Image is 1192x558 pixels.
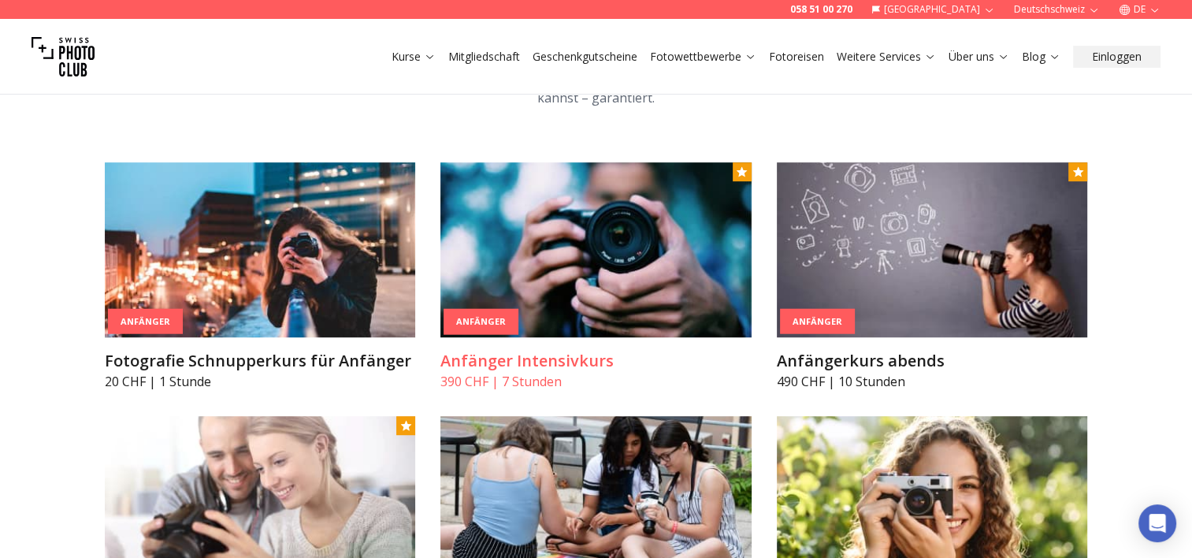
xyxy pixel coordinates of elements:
[105,372,416,391] p: 20 CHF | 1 Stunde
[448,49,520,65] a: Mitgliedschaft
[526,46,644,68] button: Geschenkgutscheine
[763,46,830,68] button: Fotoreisen
[1016,46,1067,68] button: Blog
[777,372,1088,391] p: 490 CHF | 10 Stunden
[32,25,95,88] img: Swiss photo club
[385,46,442,68] button: Kurse
[777,162,1088,337] img: Anfängerkurs abends
[949,49,1009,65] a: Über uns
[392,49,436,65] a: Kurse
[440,372,752,391] p: 390 CHF | 7 Stunden
[105,162,416,391] a: Fotografie Schnupperkurs für AnfängerAnfängerFotografie Schnupperkurs für Anfänger20 CHF | 1 Stunde
[790,3,852,16] a: 058 51 00 270
[533,49,637,65] a: Geschenkgutscheine
[830,46,942,68] button: Weitere Services
[837,49,936,65] a: Weitere Services
[777,162,1088,391] a: Anfängerkurs abendsAnfängerAnfängerkurs abends490 CHF | 10 Stunden
[650,49,756,65] a: Fotowettbewerbe
[440,162,752,337] img: Anfänger Intensivkurs
[1073,46,1160,68] button: Einloggen
[780,308,855,334] div: Anfänger
[644,46,763,68] button: Fotowettbewerbe
[1138,504,1176,542] div: Open Intercom Messenger
[108,308,183,334] div: Anfänger
[440,350,752,372] h3: Anfänger Intensivkurs
[105,350,416,372] h3: Fotografie Schnupperkurs für Anfänger
[1022,49,1060,65] a: Blog
[440,162,752,391] a: Anfänger IntensivkursAnfängerAnfänger Intensivkurs390 CHF | 7 Stunden
[442,46,526,68] button: Mitgliedschaft
[942,46,1016,68] button: Über uns
[777,350,1088,372] h3: Anfängerkurs abends
[769,49,824,65] a: Fotoreisen
[105,162,416,337] img: Fotografie Schnupperkurs für Anfänger
[444,309,518,335] div: Anfänger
